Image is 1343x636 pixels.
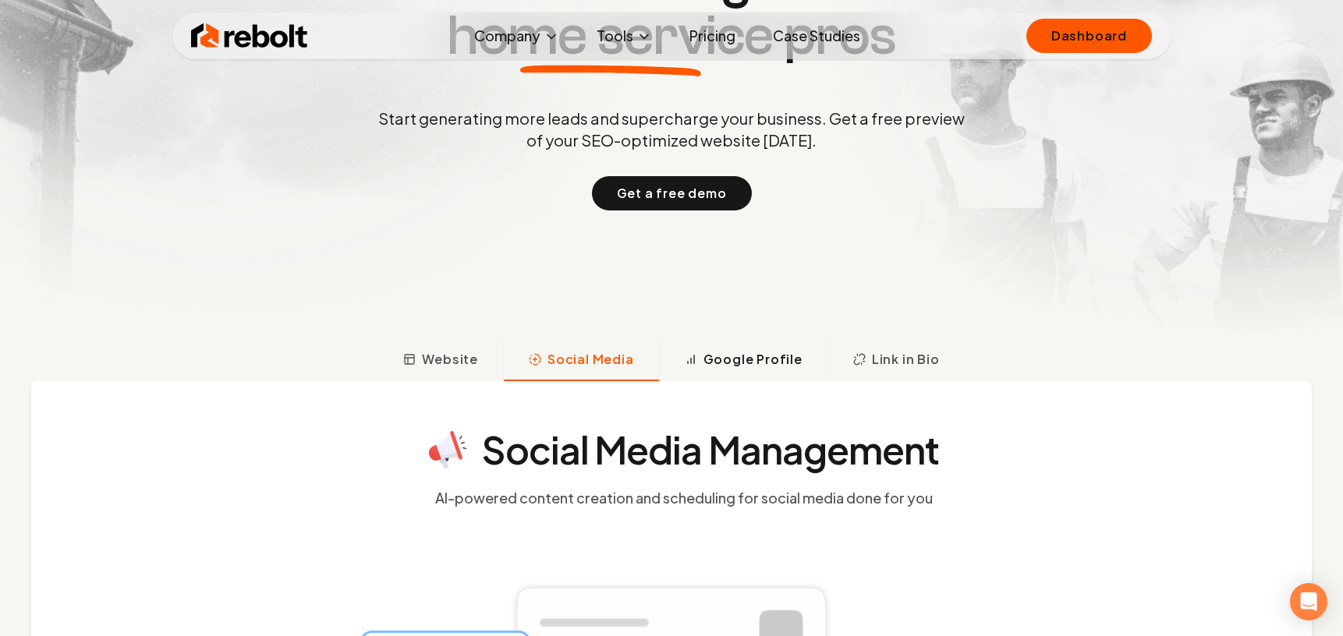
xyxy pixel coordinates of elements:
[422,350,478,369] span: Website
[872,350,940,369] span: Link in Bio
[482,431,939,468] h4: Social Media Management
[1290,583,1327,620] div: Open Intercom Messenger
[659,341,827,381] button: Google Profile
[703,350,803,369] span: Google Profile
[547,350,634,369] span: Social Media
[584,20,664,51] button: Tools
[677,20,748,51] a: Pricing
[447,8,774,64] span: home service
[191,20,308,51] img: Rebolt Logo
[1026,19,1152,53] a: Dashboard
[503,341,659,381] button: Social Media
[375,108,968,151] p: Start generating more leads and supercharge your business. Get a free preview of your SEO-optimiz...
[760,20,873,51] a: Case Studies
[378,341,503,381] button: Website
[827,341,965,381] button: Link in Bio
[592,176,752,210] button: Get a free demo
[462,20,572,51] button: Company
